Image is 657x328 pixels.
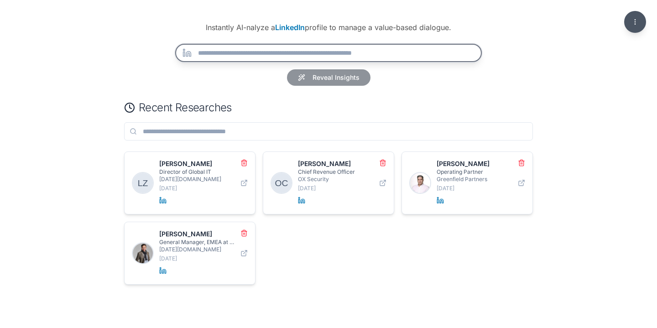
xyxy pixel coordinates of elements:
span: Recent Researches [139,100,232,115]
p: [PERSON_NAME] [159,159,235,168]
p: [DATE] [437,185,512,192]
p: Chief Revenue Officer [298,168,374,176]
h4: Instantly AI-nalyze a profile to manage a value-based dialogue. [124,22,533,33]
p: [DATE][DOMAIN_NAME] [159,176,235,183]
p: Operating Partner [437,168,512,176]
p: Greenfield Partners [437,176,512,183]
p: [DATE][DOMAIN_NAME] [159,246,235,253]
span: LinkedIn [275,23,305,32]
p: [DATE] [159,255,235,262]
p: Director of Global IT [159,168,235,176]
img: Nir Goldstein [409,172,431,194]
p: [PERSON_NAME] [159,229,235,239]
img: Lior Zagury [132,172,154,194]
p: [PERSON_NAME] [437,159,512,168]
p: OX Security [298,176,374,183]
p: [DATE] [298,185,374,192]
p: [DATE] [159,185,235,192]
img: Ohad Cohen [271,172,292,194]
p: [PERSON_NAME] [298,159,374,168]
img: Pierre Berlin [132,242,154,264]
p: General Manager, EMEA at [DATE][DOMAIN_NAME] [159,239,235,246]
